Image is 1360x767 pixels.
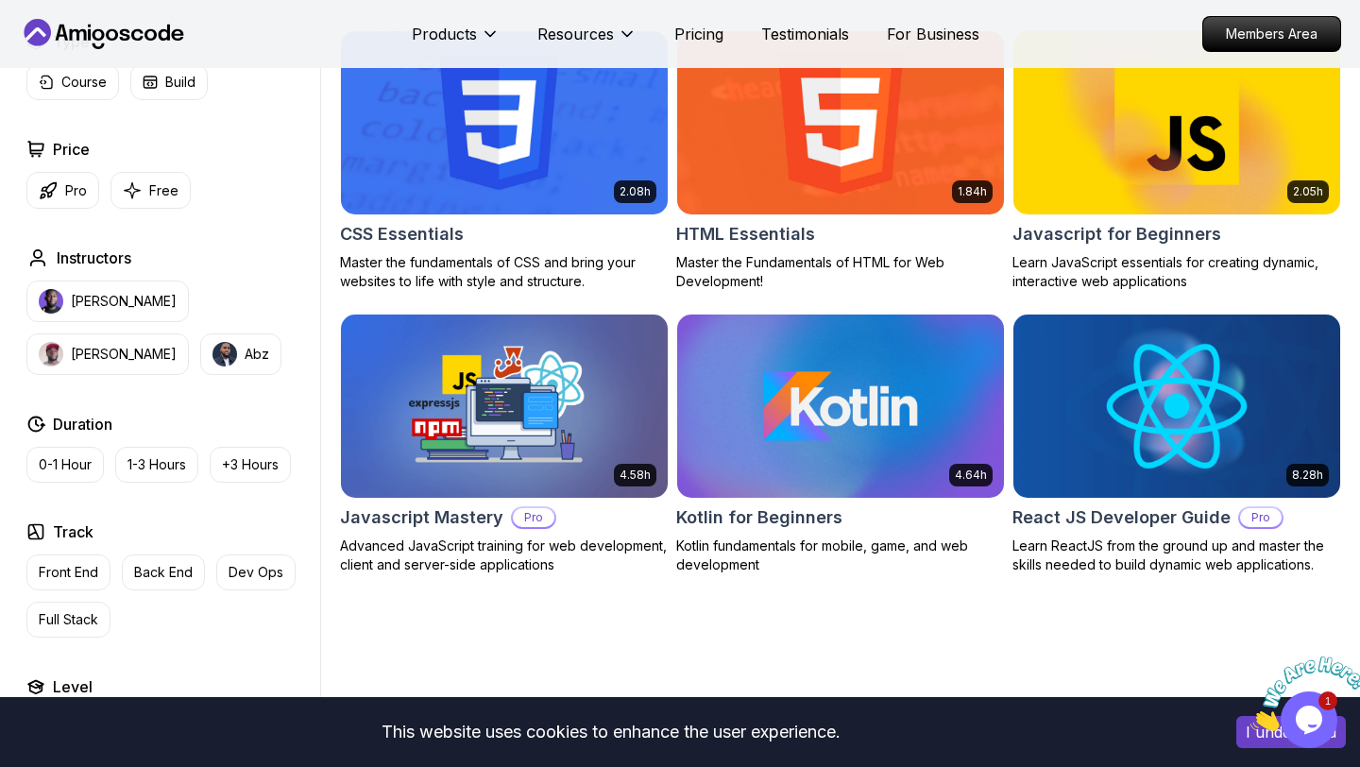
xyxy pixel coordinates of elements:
[210,447,291,483] button: +3 Hours
[26,333,189,375] button: instructor img[PERSON_NAME]
[340,221,464,247] h2: CSS Essentials
[130,64,208,100] button: Build
[340,30,669,291] a: CSS Essentials card2.08hCSS EssentialsMaster the fundamentals of CSS and bring your websites to l...
[149,181,178,200] p: Free
[222,455,279,474] p: +3 Hours
[1293,184,1323,199] p: 2.05h
[53,520,93,543] h2: Track
[341,31,668,214] img: CSS Essentials card
[620,184,651,199] p: 2.08h
[955,468,987,483] p: 4.64h
[26,447,104,483] button: 0-1 Hour
[537,23,637,60] button: Resources
[39,342,63,366] img: instructor img
[341,315,668,498] img: Javascript Mastery card
[887,23,979,45] a: For Business
[165,73,195,92] p: Build
[53,413,112,435] h2: Duration
[340,537,669,574] p: Advanced JavaScript training for web development, client and server-side applications
[677,315,1004,498] img: Kotlin for Beginners card
[676,253,1005,291] p: Master the Fundamentals of HTML for Web Development!
[39,563,98,582] p: Front End
[127,455,186,474] p: 1-3 Hours
[71,292,177,311] p: [PERSON_NAME]
[26,64,119,100] button: Course
[14,711,1208,753] div: This website uses cookies to enhance the user experience.
[1012,30,1341,291] a: Javascript for Beginners card2.05hJavascript for BeginnersLearn JavaScript essentials for creatin...
[340,253,669,291] p: Master the fundamentals of CSS and bring your websites to life with style and structure.
[677,31,1004,214] img: HTML Essentials card
[513,508,554,527] p: Pro
[229,563,283,582] p: Dev Ops
[65,181,87,200] p: Pro
[674,23,723,45] a: Pricing
[1243,649,1360,739] iframe: chat widget
[71,345,177,364] p: [PERSON_NAME]
[39,610,98,629] p: Full Stack
[1012,221,1221,247] h2: Javascript for Beginners
[26,602,110,638] button: Full Stack
[1203,17,1340,51] p: Members Area
[1012,537,1341,574] p: Learn ReactJS from the ground up and master the skills needed to build dynamic web applications.
[1202,16,1341,52] a: Members Area
[676,30,1005,291] a: HTML Essentials card1.84hHTML EssentialsMaster the Fundamentals of HTML for Web Development!
[26,554,110,590] button: Front End
[53,138,90,161] h2: Price
[245,345,269,364] p: Abz
[412,23,477,45] p: Products
[676,221,815,247] h2: HTML Essentials
[620,468,651,483] p: 4.58h
[1236,716,1346,748] button: Accept cookies
[676,314,1005,574] a: Kotlin for Beginners card4.64hKotlin for BeginnersKotlin fundamentals for mobile, game, and web d...
[412,23,500,60] button: Products
[1012,314,1341,574] a: React JS Developer Guide card8.28hReact JS Developer GuideProLearn ReactJS from the ground up and...
[115,447,198,483] button: 1-3 Hours
[110,172,191,209] button: Free
[1012,504,1231,531] h2: React JS Developer Guide
[216,554,296,590] button: Dev Ops
[761,23,849,45] a: Testimonials
[1240,508,1282,527] p: Pro
[1292,468,1323,483] p: 8.28h
[1012,253,1341,291] p: Learn JavaScript essentials for creating dynamic, interactive web applications
[676,537,1005,574] p: Kotlin fundamentals for mobile, game, and web development
[39,289,63,314] img: instructor img
[340,314,669,574] a: Javascript Mastery card4.58hJavascript MasteryProAdvanced JavaScript training for web development...
[1005,310,1348,502] img: React JS Developer Guide card
[57,247,131,269] h2: Instructors
[26,281,189,322] button: instructor img[PERSON_NAME]
[26,172,99,209] button: Pro
[39,455,92,474] p: 0-1 Hour
[676,504,842,531] h2: Kotlin for Beginners
[340,504,503,531] h2: Javascript Mastery
[1013,31,1340,214] img: Javascript for Beginners card
[200,333,281,375] button: instructor imgAbz
[537,23,614,45] p: Resources
[8,8,125,82] img: Chat attention grabber
[122,554,205,590] button: Back End
[958,184,987,199] p: 1.84h
[53,675,93,698] h2: Level
[212,342,237,366] img: instructor img
[134,563,193,582] p: Back End
[61,73,107,92] p: Course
